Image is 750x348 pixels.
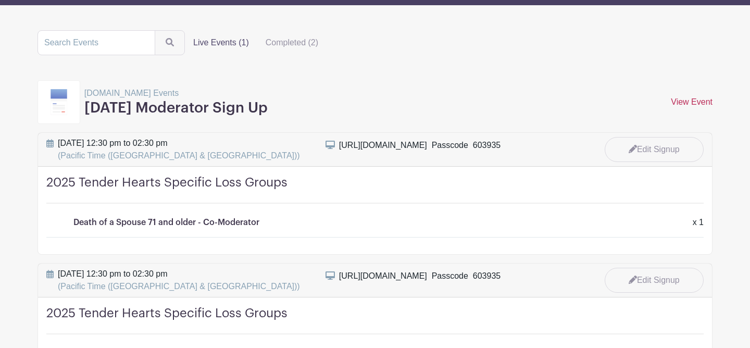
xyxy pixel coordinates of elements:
[58,137,300,162] span: [DATE] 12:30 pm to 02:30 pm
[46,306,704,334] h4: 2025 Tender Hearts Specific Loss Groups
[605,268,704,293] a: Edit Signup
[58,268,300,293] span: [DATE] 12:30 pm to 02:30 pm
[84,87,268,100] p: [DOMAIN_NAME] Events
[58,282,300,291] span: (Pacific Time ([GEOGRAPHIC_DATA] & [GEOGRAPHIC_DATA]))
[185,32,257,53] label: Live Events (1)
[46,175,704,204] h4: 2025 Tender Hearts Specific Loss Groups
[84,100,268,117] h3: [DATE] Moderator Sign Up
[73,216,259,229] p: Death of a Spouse 71 and older - Co-Moderator
[686,216,710,229] div: x 1
[185,32,327,53] div: filters
[51,89,67,115] img: template8-d2dae5b8de0da6f0ac87aa49e69f22b9ae199b7e7a6af266910991586ce3ec38.svg
[257,32,327,53] label: Completed (2)
[58,151,300,160] span: (Pacific Time ([GEOGRAPHIC_DATA] & [GEOGRAPHIC_DATA]))
[339,139,501,152] div: [URL][DOMAIN_NAME] Passcode 603935
[605,137,704,162] a: Edit Signup
[339,270,501,282] div: [URL][DOMAIN_NAME] Passcode 603935
[37,30,155,55] input: Search Events
[671,97,712,106] a: View Event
